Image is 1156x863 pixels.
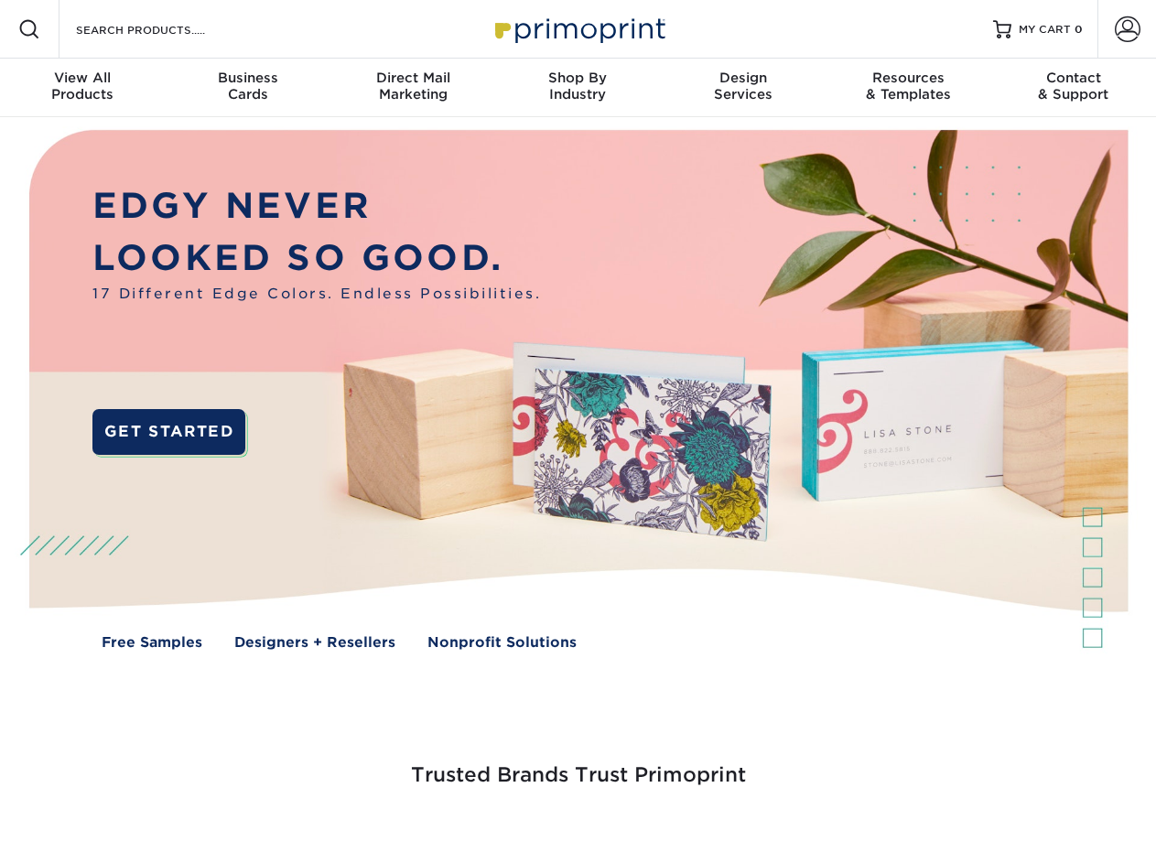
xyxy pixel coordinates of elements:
div: & Templates [826,70,990,102]
div: Industry [495,70,660,102]
div: & Support [991,70,1156,102]
a: Resources& Templates [826,59,990,117]
span: 17 Different Edge Colors. Endless Possibilities. [92,284,541,305]
img: Google [467,835,468,836]
a: Contact& Support [991,59,1156,117]
div: Services [661,70,826,102]
a: Direct MailMarketing [330,59,495,117]
span: Resources [826,70,990,86]
a: BusinessCards [165,59,330,117]
p: LOOKED SO GOOD. [92,232,541,285]
a: Shop ByIndustry [495,59,660,117]
img: Mini [641,835,642,836]
span: Direct Mail [330,70,495,86]
a: GET STARTED [92,409,245,455]
a: DesignServices [661,59,826,117]
a: Free Samples [102,632,202,653]
span: Business [165,70,330,86]
input: SEARCH PRODUCTS..... [74,18,253,40]
img: Smoothie King [133,835,134,836]
span: Design [661,70,826,86]
span: Contact [991,70,1156,86]
img: Primoprint [487,9,670,49]
div: Marketing [330,70,495,102]
p: EDGY NEVER [92,180,541,232]
a: Designers + Resellers [234,632,395,653]
span: MY CART [1019,22,1071,38]
span: Shop By [495,70,660,86]
a: Nonprofit Solutions [427,632,577,653]
div: Cards [165,70,330,102]
h3: Trusted Brands Trust Primoprint [43,719,1114,809]
img: Goodwill [989,835,989,836]
span: 0 [1075,23,1083,36]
